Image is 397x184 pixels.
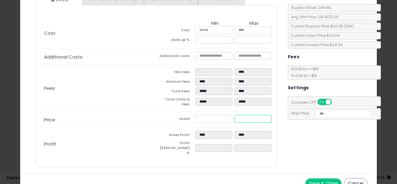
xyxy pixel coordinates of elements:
[288,53,300,61] h5: Fees
[156,131,195,141] td: Gross Profit
[344,24,354,29] span: ( FBA )
[318,99,326,105] span: ON
[156,52,195,62] td: Additional Costs
[288,33,340,38] span: Current Listed Price: $24.94
[288,84,309,92] h5: Settings
[156,36,195,46] td: Mark up %
[156,68,195,78] td: FBA Fees
[331,99,341,105] span: OFF
[234,21,274,26] th: Max
[288,73,317,78] span: 15.00 % for > $15
[288,66,319,78] span: 8.00 % for <= $15
[288,42,343,47] span: Current Landed Price: $24.94
[288,5,331,10] span: BuyBox Share 24h: 5%
[195,21,234,26] th: Min
[39,31,156,36] p: Cost
[330,24,354,29] span: $26.38
[156,141,195,157] td: Profit [PERSON_NAME] %
[288,14,338,20] span: Avg. Win Price 24h: $25.06
[156,115,195,125] td: Listed
[39,86,156,91] p: Fees
[39,55,156,59] p: Additional Costs
[156,26,195,36] td: Cost
[288,100,340,105] span: Consider CPT:
[156,97,195,108] td: Total Costs & Fees
[156,87,195,97] td: Total Fees
[39,117,156,122] p: Price
[288,24,354,29] span: Current Buybox Price:
[156,78,195,87] td: Amazon Fees
[288,111,371,116] span: Map Price:
[39,142,156,147] p: Profit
